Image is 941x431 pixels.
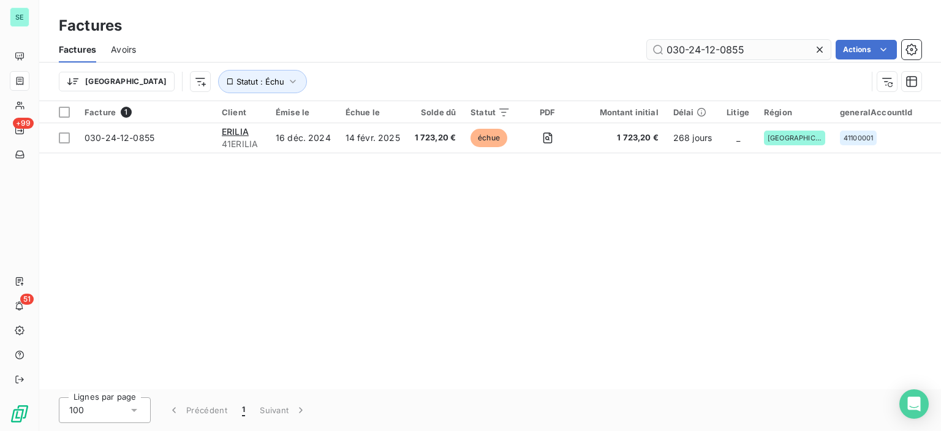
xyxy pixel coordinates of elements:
[10,404,29,424] img: Logo LeanPay
[840,107,927,117] div: generalAccountId
[673,107,712,117] div: Délai
[666,123,719,153] td: 268 jours
[69,404,84,416] span: 100
[585,132,659,144] span: 1 723,20 €
[236,77,284,86] span: Statut : Échu
[222,107,261,117] div: Client
[59,44,96,56] span: Factures
[415,107,456,117] div: Solde dû
[768,134,822,142] span: [GEOGRAPHIC_DATA]
[338,123,407,153] td: 14 févr. 2025
[85,107,116,117] span: Facture
[85,132,154,143] span: 030-24-12-0855
[525,107,570,117] div: PDF
[470,129,507,147] span: échue
[218,70,307,93] button: Statut : Échu
[222,126,249,137] span: ERILIA
[59,15,122,37] h3: Factures
[647,40,831,59] input: Rechercher
[20,294,34,305] span: 51
[111,44,136,56] span: Avoirs
[470,107,510,117] div: Statut
[899,389,929,419] div: Open Intercom Messenger
[252,397,314,423] button: Suivant
[415,132,456,144] span: 1 723,20 €
[727,107,749,117] div: Litige
[161,397,235,423] button: Précédent
[736,132,740,143] span: _
[844,134,873,142] span: 41100001
[13,118,34,129] span: +99
[276,107,331,117] div: Émise le
[235,397,252,423] button: 1
[585,107,659,117] div: Montant initial
[59,72,175,91] button: [GEOGRAPHIC_DATA]
[121,107,132,118] span: 1
[222,138,261,150] span: 41ERILIA
[346,107,400,117] div: Échue le
[10,7,29,27] div: SE
[764,107,825,117] div: Région
[242,404,245,416] span: 1
[268,123,338,153] td: 16 déc. 2024
[836,40,897,59] button: Actions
